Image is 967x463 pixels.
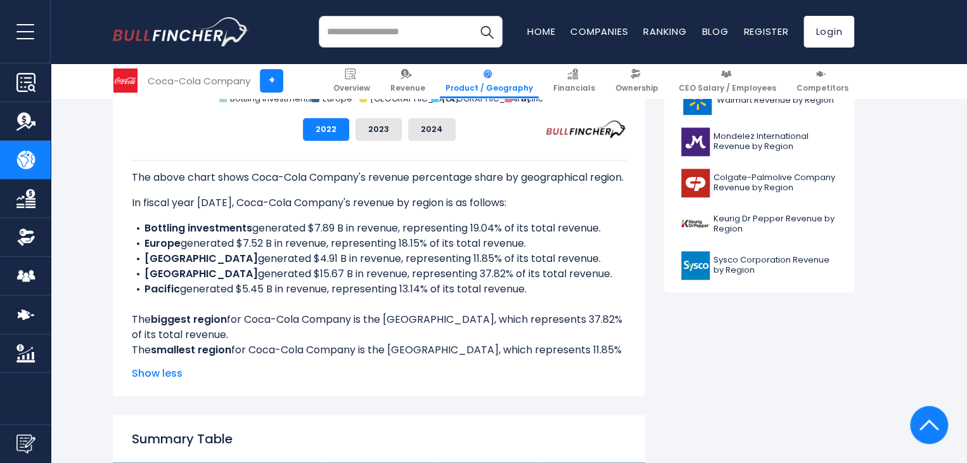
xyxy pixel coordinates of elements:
li: generated $4.91 B in revenue, representing 11.85% of its total revenue. [132,251,626,266]
b: biggest region [151,312,227,327]
span: Overview [333,83,370,93]
span: CEO Salary / Employees [679,83,776,93]
a: Keurig Dr Pepper Revenue by Region [674,207,845,242]
div: Coca-Cola Company [148,74,250,88]
span: Colgate-Palmolive Company Revenue by Region [714,173,837,194]
span: Show less [132,366,626,381]
b: Bottling investments [144,221,252,235]
img: WMT logo [681,86,713,115]
div: The for Coca-Cola Company is the [GEOGRAPHIC_DATA], which represents 37.82% of its total revenue.... [132,160,626,373]
b: Pacific [144,282,180,296]
span: Sysco Corporation Revenue by Region [714,255,837,277]
a: Mondelez International Revenue by Region [674,124,845,159]
a: Sysco Corporation Revenue by Region [674,248,845,283]
a: Go to homepage [113,17,249,46]
button: 2023 [355,118,402,141]
li: generated $7.52 B in revenue, representing 18.15% of its total revenue. [132,236,626,251]
a: Ranking [643,25,686,38]
a: Register [743,25,788,38]
a: + [260,69,283,93]
li: generated $15.67 B in revenue, representing 37.82% of its total revenue. [132,266,626,282]
a: Companies [570,25,628,38]
li: generated $5.45 B in revenue, representing 13.14% of its total revenue. [132,282,626,297]
a: Revenue [385,63,431,98]
a: Blog [701,25,728,38]
a: Product / Geography [440,63,539,98]
span: Walmart Revenue by Region [717,95,834,106]
img: CL logo [681,169,710,197]
img: bullfincher logo [113,17,249,46]
text: [GEOGRAPHIC_DATA] [370,93,459,105]
b: Europe [144,236,181,251]
img: MDLZ logo [681,127,710,156]
button: Search [471,16,503,48]
span: Financials [553,83,595,93]
a: Home [527,25,555,38]
a: Ownership [610,63,664,98]
span: Keurig Dr Pepper Revenue by Region [714,214,837,235]
img: KO logo [113,68,138,93]
img: Ownership [16,228,35,247]
b: [GEOGRAPHIC_DATA] [144,251,258,266]
img: KDP logo [681,210,710,238]
button: 2022 [303,118,349,141]
b: smallest region [151,342,231,357]
span: Mondelez International Revenue by Region [714,131,837,153]
p: The above chart shows Coca-Cola Company's revenue percentage share by geographical region. [132,170,626,185]
text: Europe [323,93,352,105]
a: CEO Salary / Employees [673,63,782,98]
a: Overview [328,63,376,98]
a: Competitors [791,63,854,98]
img: SYY logo [681,251,710,280]
a: Login [804,16,854,48]
p: In fiscal year [DATE], Coca-Cola Company's revenue by region is as follows: [132,195,626,211]
a: Colgate-Palmolive Company Revenue by Region [674,166,845,200]
span: Competitors [797,83,849,93]
span: Revenue [390,83,425,93]
text: Bottling investments [230,93,312,105]
span: Ownership [615,83,658,93]
h2: Summary Table [132,429,626,448]
a: Financials [548,63,601,98]
button: 2024 [408,118,456,141]
b: [GEOGRAPHIC_DATA] [144,266,258,281]
text: [GEOGRAPHIC_DATA] [442,93,530,105]
li: generated $7.89 B in revenue, representing 19.04% of its total revenue. [132,221,626,236]
text: Pacific [515,93,542,105]
span: Product / Geography [445,83,533,93]
a: Walmart Revenue by Region [674,83,845,118]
